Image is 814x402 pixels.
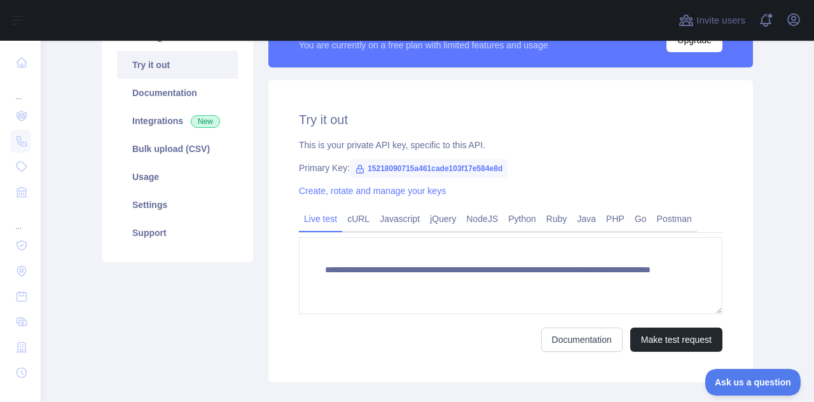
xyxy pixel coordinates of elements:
[117,219,238,247] a: Support
[117,163,238,191] a: Usage
[299,39,548,52] div: You are currently on a free plan with limited features and usage
[10,206,31,232] div: ...
[375,209,425,229] a: Javascript
[299,209,342,229] a: Live test
[299,186,446,196] a: Create, rotate and manage your keys
[350,159,507,178] span: 15218090715a461cade103f17e584e8d
[299,139,722,151] div: This is your private API key, specific to this API.
[117,135,238,163] a: Bulk upload (CSV)
[299,162,722,174] div: Primary Key:
[705,369,801,396] iframe: Toggle Customer Support
[117,191,238,219] a: Settings
[117,107,238,135] a: Integrations New
[541,328,623,352] a: Documentation
[10,76,31,102] div: ...
[630,209,652,229] a: Go
[117,51,238,79] a: Try it out
[676,10,748,31] button: Invite users
[461,209,503,229] a: NodeJS
[425,209,461,229] a: jQuery
[572,209,602,229] a: Java
[541,209,572,229] a: Ruby
[299,111,722,128] h2: Try it out
[117,79,238,107] a: Documentation
[191,115,220,128] span: New
[601,209,630,229] a: PHP
[630,328,722,352] button: Make test request
[696,13,745,28] span: Invite users
[342,209,375,229] a: cURL
[503,209,541,229] a: Python
[652,209,697,229] a: Postman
